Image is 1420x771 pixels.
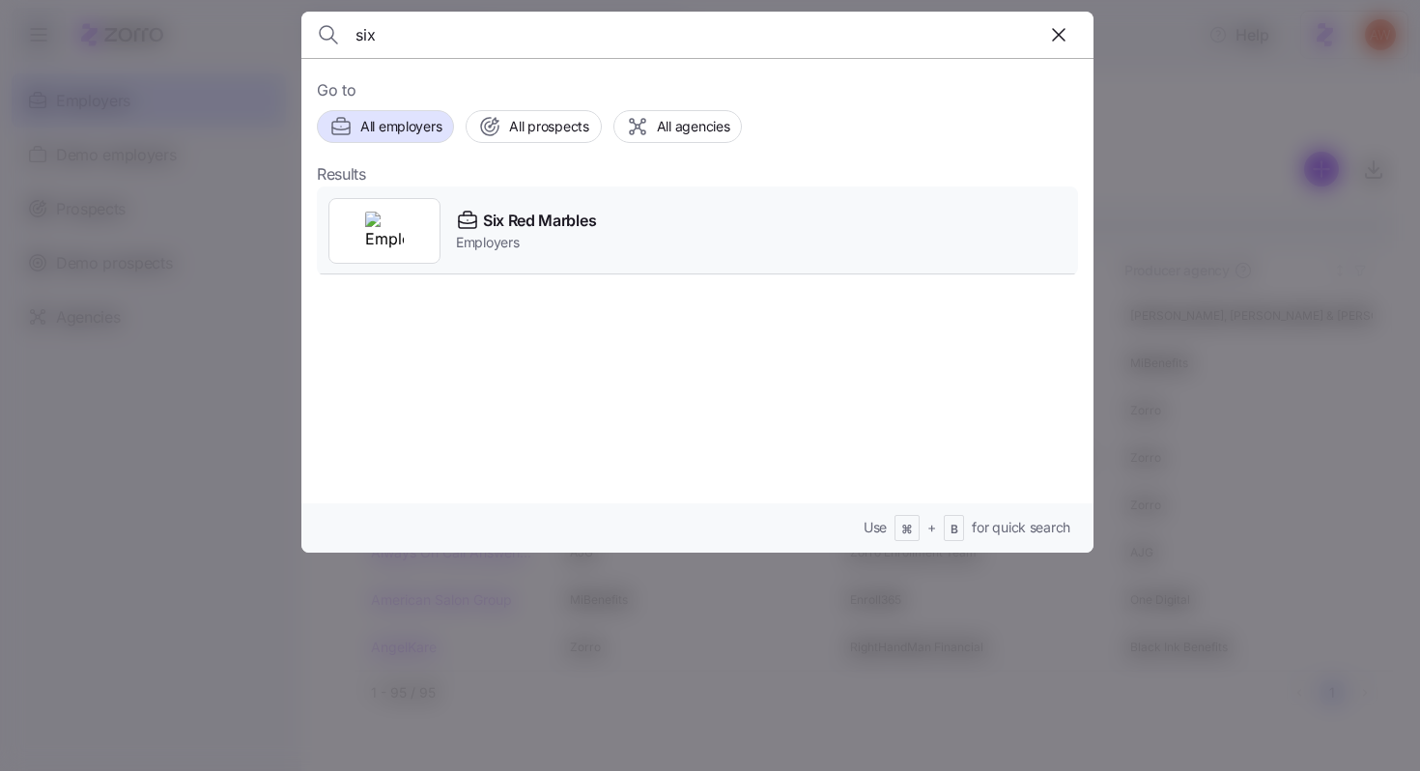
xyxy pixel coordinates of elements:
span: Use [864,518,887,537]
span: Go to [317,78,1078,102]
span: + [927,518,936,537]
span: All employers [360,117,441,136]
span: Results [317,162,366,186]
button: All prospects [466,110,601,143]
button: All agencies [613,110,743,143]
span: All agencies [657,117,730,136]
span: ⌘ [901,522,913,538]
button: All employers [317,110,454,143]
span: B [951,522,958,538]
span: Employers [456,233,596,252]
span: Six Red Marbles [483,209,596,233]
span: for quick search [972,518,1070,537]
span: All prospects [509,117,588,136]
img: Employer logo [365,212,404,250]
